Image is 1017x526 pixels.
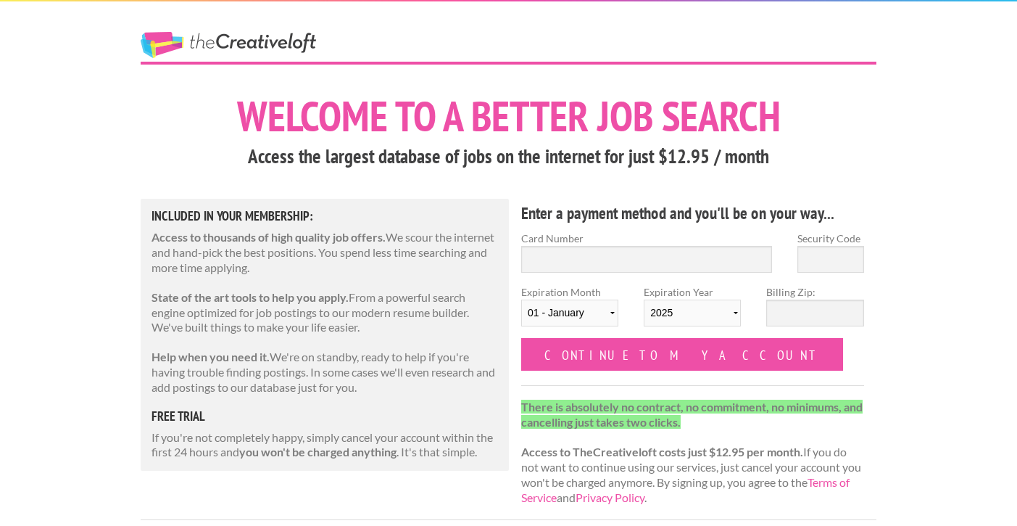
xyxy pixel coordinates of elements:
label: Expiration Year [644,284,741,338]
label: Security Code [797,231,864,246]
select: Expiration Year [644,300,741,326]
a: Privacy Policy [576,490,644,504]
p: If you do not want to continue using our services, just cancel your account you won't be charged ... [521,400,864,506]
a: Terms of Service [521,475,850,504]
strong: There is absolutely no contract, no commitment, no minimums, and cancelling just takes two clicks. [521,400,863,429]
a: The Creative Loft [141,32,316,58]
p: From a powerful search engine optimized for job postings to our modern resume builder. We've buil... [151,290,498,335]
label: Expiration Month [521,284,618,338]
h4: Enter a payment method and you'll be on your way... [521,202,864,225]
label: Card Number [521,231,772,246]
p: If you're not completely happy, simply cancel your account within the first 24 hours and . It's t... [151,430,498,461]
input: Continue to my account [521,338,843,371]
strong: State of the art tools to help you apply. [151,290,349,304]
p: We're on standby, ready to help if you're having trouble finding postings. In some cases we'll ev... [151,350,498,395]
strong: Access to TheCreativeloft costs just $12.95 per month. [521,445,803,459]
h3: Access the largest database of jobs on the internet for just $12.95 / month [141,143,876,170]
strong: Access to thousands of high quality job offers. [151,230,386,244]
strong: you won't be charged anything [239,445,397,459]
select: Expiration Month [521,300,618,326]
h5: free trial [151,410,498,423]
strong: Help when you need it. [151,350,270,363]
p: We scour the internet and hand-pick the best positions. You spend less time searching and more ti... [151,230,498,275]
label: Billing Zip: [766,284,863,300]
h1: Welcome to a better job search [141,95,876,137]
h5: Included in Your Membership: [151,210,498,223]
